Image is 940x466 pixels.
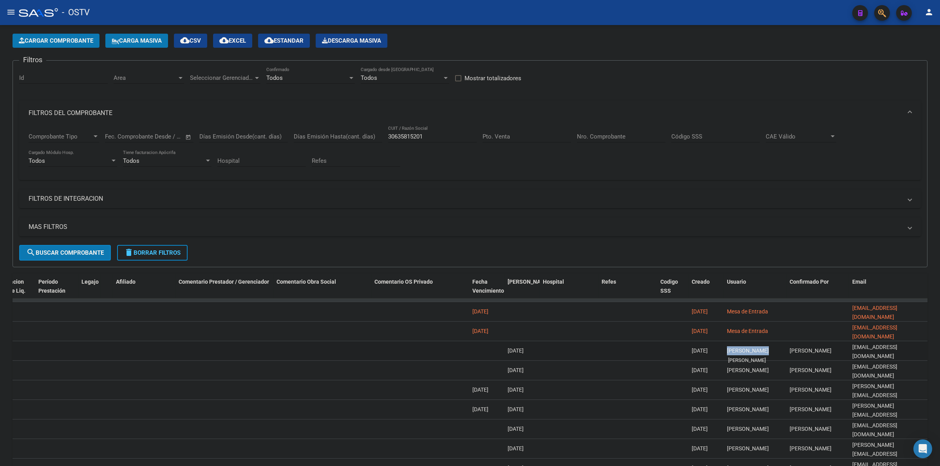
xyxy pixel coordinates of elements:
[543,279,564,285] span: Hospital
[78,273,101,308] datatable-header-cell: Legajo
[692,279,710,285] span: Creado
[540,273,598,308] datatable-header-cell: Hospital
[692,426,708,432] span: [DATE]
[852,324,897,340] span: [EMAIL_ADDRESS][DOMAIN_NAME]
[692,347,708,354] span: [DATE]
[508,426,524,432] span: [DATE]
[790,406,832,412] span: [PERSON_NAME]
[38,279,65,294] span: Período Prestación
[766,133,829,140] span: CAE Válido
[114,74,177,81] span: Area
[852,305,897,320] span: [EMAIL_ADDRESS][DOMAIN_NAME]
[852,422,897,437] span: [EMAIL_ADDRESS][DOMAIN_NAME]
[790,426,832,432] span: [PERSON_NAME]
[790,387,832,393] span: [PERSON_NAME]
[374,279,433,285] span: Comentario OS Privado
[264,37,304,44] span: Estandar
[19,54,46,65] h3: Filtros
[508,406,524,412] span: [DATE]
[790,279,829,285] span: Confirmado Por
[469,273,504,308] datatable-header-cell: Fecha Vencimiento
[598,273,657,308] datatable-header-cell: Refes
[465,74,521,83] span: Mostrar totalizadores
[472,387,488,393] span: [DATE]
[26,248,36,257] mat-icon: search
[692,445,708,452] span: [DATE]
[724,273,786,308] datatable-header-cell: Usuario
[472,308,488,315] span: [DATE]
[174,34,207,48] button: CSV
[29,194,902,203] mat-panel-title: FILTROS DE INTEGRACION
[727,347,769,354] span: [PERSON_NAME]
[258,34,310,48] button: Estandar
[692,308,708,315] span: [DATE]
[277,279,336,285] span: Comentario Obra Social
[29,133,92,140] span: Comprobante Tipo
[117,245,188,261] button: Borrar Filtros
[727,426,769,432] span: [PERSON_NAME]
[19,37,93,44] span: Cargar Comprobante
[19,218,921,236] mat-expansion-panel-header: MAS FILTROS
[190,74,253,81] span: Seleccionar Gerenciador
[852,403,897,435] span: [PERSON_NAME][EMAIL_ADDRESS][PERSON_NAME][DOMAIN_NAME]
[727,445,769,452] span: [PERSON_NAME]
[657,273,689,308] datatable-header-cell: Codigo SSS
[219,37,246,44] span: EXCEL
[508,445,524,452] span: [DATE]
[180,37,201,44] span: CSV
[180,36,190,45] mat-icon: cloud_download
[137,133,175,140] input: End date
[81,279,99,285] span: Legajo
[219,36,229,45] mat-icon: cloud_download
[19,245,111,261] button: Buscar Comprobante
[508,347,524,354] span: [DATE]
[123,157,139,164] span: Todos
[26,249,104,256] span: Buscar Comprobante
[19,101,921,126] mat-expansion-panel-header: FILTROS DEL COMPROBANTE
[472,406,488,412] span: [DATE]
[124,249,181,256] span: Borrar Filtros
[508,279,550,285] span: [PERSON_NAME]
[264,36,274,45] mat-icon: cloud_download
[472,279,504,294] span: Fecha Vencimiento
[508,367,524,373] span: [DATE]
[6,7,16,17] mat-icon: menu
[852,363,897,379] span: [EMAIL_ADDRESS][DOMAIN_NAME]
[322,37,381,44] span: Descarga Masiva
[727,367,769,373] span: [PERSON_NAME]
[692,387,708,393] span: [DATE]
[361,74,377,81] span: Todos
[727,308,768,315] span: Mesa de Entrada
[660,279,678,294] span: Codigo SSS
[689,273,724,308] datatable-header-cell: Creado
[504,273,540,308] datatable-header-cell: Fecha Confimado
[316,34,387,48] app-download-masive: Descarga masiva de comprobantes (adjuntos)
[35,273,78,308] datatable-header-cell: Período Prestación
[602,279,616,285] span: Refes
[852,344,897,359] span: [EMAIL_ADDRESS][DOMAIN_NAME]
[786,273,849,308] datatable-header-cell: Confirmado Por
[852,383,897,416] span: [PERSON_NAME][EMAIL_ADDRESS][PERSON_NAME][DOMAIN_NAME]
[113,273,175,308] datatable-header-cell: Afiliado
[175,273,273,308] datatable-header-cell: Comentario Prestador / Gerenciador
[19,126,921,180] div: FILTROS DEL COMPROBANTE
[273,273,371,308] datatable-header-cell: Comentario Obra Social
[29,157,45,164] span: Todos
[266,74,283,81] span: Todos
[19,189,921,208] mat-expansion-panel-header: FILTROS DE INTEGRACION
[179,279,269,285] span: Comentario Prestador / Gerenciador
[508,387,524,393] span: [DATE]
[13,34,99,48] button: Cargar Comprobante
[112,37,162,44] span: Carga Masiva
[692,328,708,334] span: [DATE]
[790,367,832,373] span: [PERSON_NAME]
[727,279,746,285] span: Usuario
[371,273,469,308] datatable-header-cell: Comentario OS Privado
[692,406,708,412] span: [DATE]
[692,367,708,373] span: [DATE]
[727,328,768,334] span: Mesa de Entrada
[105,34,168,48] button: Carga Masiva
[213,34,252,48] button: EXCEL
[29,223,902,231] mat-panel-title: MAS FILTROS
[849,273,927,308] datatable-header-cell: Email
